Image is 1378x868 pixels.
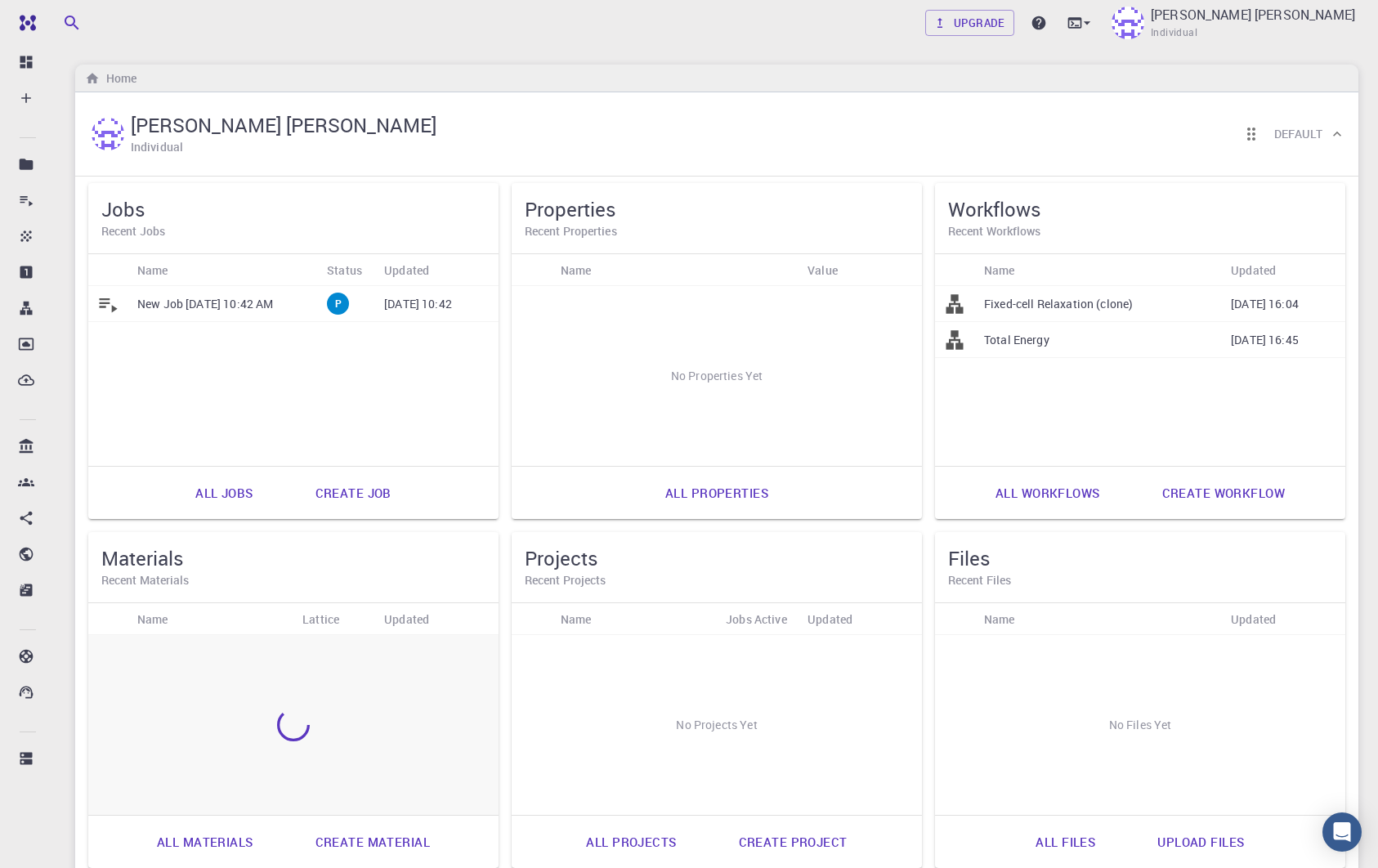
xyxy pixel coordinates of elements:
div: Name [137,603,168,635]
h5: [PERSON_NAME] [PERSON_NAME] [131,112,436,138]
a: Create project [721,822,866,861]
div: Name [129,603,294,635]
div: Open Intercom Messenger [1322,812,1362,852]
p: Total Energy [984,332,1049,348]
img: logo [13,15,36,31]
a: All files [1018,822,1113,861]
div: Icon [512,254,553,286]
div: Updated [376,603,499,635]
p: [PERSON_NAME] [PERSON_NAME] [1151,5,1355,25]
h6: Recent Workflows [948,222,1332,240]
a: Upload files [1139,822,1262,861]
img: Utkarsh Pratiush [92,118,124,150]
div: Value [808,254,838,286]
a: Upgrade [925,10,1014,36]
h6: Recent Jobs [101,222,485,240]
div: Updated [808,603,852,635]
div: Name [561,603,592,635]
div: No Projects Yet [512,635,922,815]
div: Icon [935,254,976,286]
span: Individual [1151,25,1197,41]
a: Create material [298,822,448,861]
nav: breadcrumb [82,69,140,87]
a: All properties [647,473,786,512]
img: Utkarsh Pratiush [1112,7,1144,39]
div: Updated [376,254,499,286]
div: Jobs Active [718,603,799,635]
button: Reorder cards [1235,118,1268,150]
div: Status [319,254,376,286]
p: New Job [DATE] 10:42 AM [137,296,273,312]
span: P [329,297,348,311]
div: Name [553,603,718,635]
h5: Jobs [101,196,485,222]
div: Updated [1231,254,1276,286]
div: Icon [88,603,129,635]
div: Name [561,254,592,286]
div: Updated [384,254,429,286]
div: Name [129,254,319,286]
div: Utkarsh Pratiush[PERSON_NAME] [PERSON_NAME]IndividualReorder cardsDefault [75,92,1358,177]
div: Updated [1223,254,1345,286]
div: Icon [935,603,976,635]
p: [DATE] 16:45 [1231,332,1299,348]
div: Name [984,603,1015,635]
div: Updated [1231,603,1276,635]
div: Status [327,254,362,286]
div: Updated [799,603,922,635]
h5: Workflows [948,196,1332,222]
p: [DATE] 16:04 [1231,296,1299,312]
p: [DATE] 10:42 [384,296,452,312]
h6: Default [1274,125,1322,143]
h5: Materials [101,545,485,571]
div: No Properties Yet [512,286,922,466]
p: Fixed-cell Relaxation (clone) [984,296,1133,312]
h5: Files [948,545,1332,571]
div: Value [799,254,922,286]
div: Name [976,603,1223,635]
h5: Properties [525,196,909,222]
div: Icon [88,254,129,286]
a: All workflows [978,473,1118,512]
div: Lattice [294,603,376,635]
h6: Home [100,69,136,87]
div: Name [976,254,1223,286]
div: Name [984,254,1015,286]
a: Create workflow [1144,473,1303,512]
a: All jobs [177,473,271,512]
div: No Files Yet [935,635,1345,815]
div: pre-submission [327,293,349,315]
div: Name [137,254,168,286]
div: Lattice [302,603,339,635]
a: All projects [568,822,694,861]
h6: Recent Files [948,571,1332,589]
div: Updated [384,603,429,635]
div: Icon [512,603,553,635]
div: Jobs Active [726,603,787,635]
h6: Recent Projects [525,571,909,589]
a: Create job [298,473,409,512]
h6: Individual [131,138,183,156]
div: Name [553,254,799,286]
h5: Projects [525,545,909,571]
a: All materials [139,822,271,861]
h6: Recent Properties [525,222,909,240]
div: Updated [1223,603,1345,635]
h6: Recent Materials [101,571,485,589]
